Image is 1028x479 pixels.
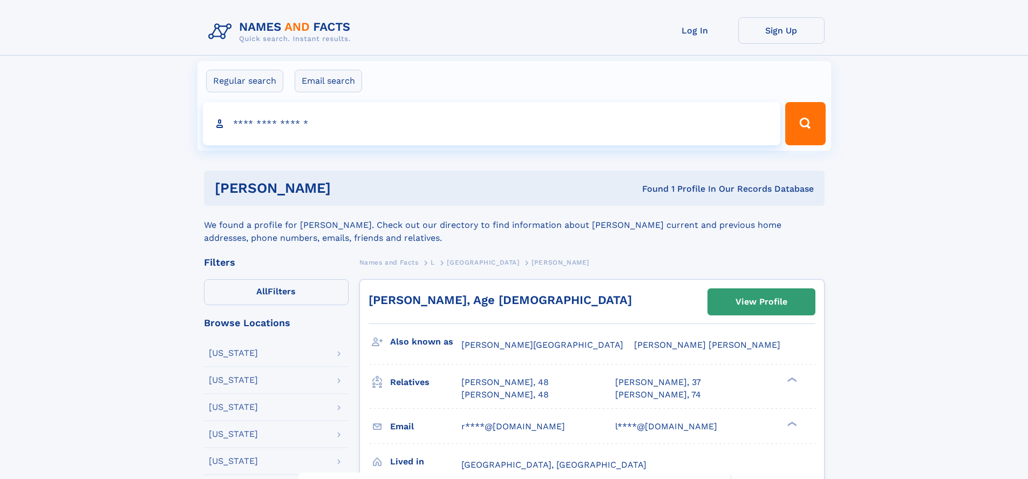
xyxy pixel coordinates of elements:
[708,289,815,315] a: View Profile
[256,286,268,296] span: All
[738,17,825,44] a: Sign Up
[209,430,258,438] div: [US_STATE]
[209,403,258,411] div: [US_STATE]
[215,181,487,195] h1: [PERSON_NAME]
[461,376,549,388] a: [PERSON_NAME], 48
[615,376,701,388] a: [PERSON_NAME], 37
[461,340,623,350] span: [PERSON_NAME][GEOGRAPHIC_DATA]
[785,420,798,427] div: ❯
[209,349,258,357] div: [US_STATE]
[785,102,825,145] button: Search Button
[204,318,349,328] div: Browse Locations
[203,102,781,145] input: search input
[785,376,798,383] div: ❯
[634,340,780,350] span: [PERSON_NAME] [PERSON_NAME]
[736,289,787,314] div: View Profile
[447,259,519,266] span: [GEOGRAPHIC_DATA]
[532,259,589,266] span: [PERSON_NAME]
[461,389,549,401] a: [PERSON_NAME], 48
[369,293,632,307] a: [PERSON_NAME], Age [DEMOGRAPHIC_DATA]
[295,70,362,92] label: Email search
[447,255,519,269] a: [GEOGRAPHIC_DATA]
[431,259,435,266] span: L
[486,183,814,195] div: Found 1 Profile In Our Records Database
[206,70,283,92] label: Regular search
[615,389,701,401] a: [PERSON_NAME], 74
[209,376,258,384] div: [US_STATE]
[209,457,258,465] div: [US_STATE]
[390,417,461,436] h3: Email
[652,17,738,44] a: Log In
[204,206,825,245] div: We found a profile for [PERSON_NAME]. Check out our directory to find information about [PERSON_N...
[390,333,461,351] h3: Also known as
[390,453,461,471] h3: Lived in
[461,460,646,470] span: [GEOGRAPHIC_DATA], [GEOGRAPHIC_DATA]
[359,255,419,269] a: Names and Facts
[204,279,349,305] label: Filters
[204,258,349,267] div: Filters
[390,373,461,392] h3: Relatives
[431,255,435,269] a: L
[204,17,359,46] img: Logo Names and Facts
